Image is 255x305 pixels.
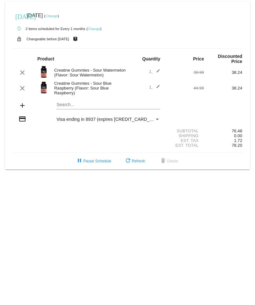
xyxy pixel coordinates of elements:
mat-icon: autorenew [15,25,23,33]
span: 1.72 [234,138,242,143]
div: 76.48 [204,129,242,133]
mat-icon: edit [153,84,160,92]
mat-icon: [DATE] [15,12,23,20]
img: Image-1-Creatine-Gummies-SBR-1000Xx1000.png [37,81,50,94]
span: 78.20 [232,143,242,148]
small: 2 items scheduled for Every 1 months [13,27,85,31]
mat-icon: refresh [124,157,132,165]
span: Delete [159,159,178,163]
mat-icon: credit_card [19,115,26,123]
div: 44.99 [166,86,204,90]
strong: Discounted Price [218,54,242,64]
a: Change [88,27,100,31]
mat-icon: delete [159,157,167,165]
span: Visa ending in 8937 (expires [CREDIT_CARD_DATA]) [56,117,163,122]
mat-icon: add [19,102,26,109]
img: Image-1-Creatine-Gummies-SW-1000Xx1000.png [37,66,50,78]
div: 39.99 [166,70,204,75]
mat-icon: live_help [71,35,79,43]
div: Est. Total [166,143,204,148]
span: Refresh [124,159,145,163]
span: 1 [149,85,160,90]
mat-icon: clear [19,69,26,76]
span: Pause Schedule [76,159,111,163]
div: Shipping [166,133,204,138]
button: Pause Schedule [71,155,116,167]
div: 38.24 [204,70,242,75]
strong: Product [37,56,54,61]
small: ( ) [44,14,59,18]
mat-select: Payment Method [56,117,160,122]
a: Change [45,14,58,18]
button: Refresh [119,155,150,167]
input: Search... [56,102,160,107]
mat-icon: pause [76,157,83,165]
button: Delete [154,155,183,167]
div: Creatine Gummies - Sour Watermelon (Flavor: Sour Watermelon) [51,68,128,77]
small: ( ) [86,27,101,31]
strong: Price [193,56,204,61]
div: Est. Tax [166,138,204,143]
span: 1 [149,69,160,74]
div: Subtotal [166,129,204,133]
mat-icon: edit [153,69,160,76]
mat-icon: lock_open [15,35,23,43]
small: Changeable before [DATE] [26,37,69,41]
mat-icon: clear [19,84,26,92]
div: Creatine Gummies - Sour Blue Raspberry (Flavor: Sour Blue Raspberry) [51,81,128,95]
strong: Quantity [142,56,160,61]
div: 38.24 [204,86,242,90]
span: 0.00 [234,133,242,138]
